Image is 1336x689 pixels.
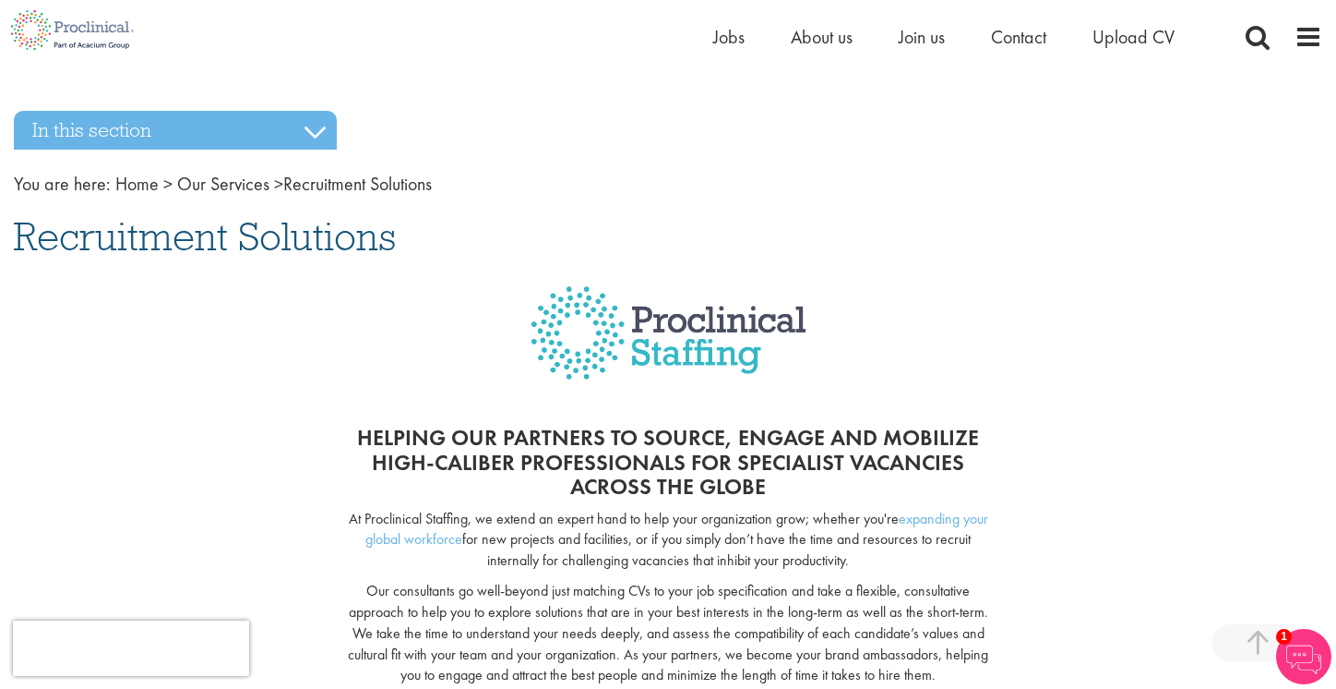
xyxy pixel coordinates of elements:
[365,509,988,550] a: expanding your global workforce
[274,172,283,196] span: >
[713,25,745,49] a: Jobs
[163,172,173,196] span: >
[791,25,853,49] a: About us
[348,509,988,573] p: At Proclinical Staffing, we extend an expert hand to help your organization grow; whether you're ...
[115,172,432,196] span: Recruitment Solutions
[13,621,249,676] iframe: reCAPTCHA
[348,426,988,499] h2: Helping our partners to source, engage and mobilize high-caliber professionals for specialist vac...
[1276,629,1292,645] span: 1
[1092,25,1175,49] a: Upload CV
[1276,629,1331,684] img: Chatbot
[899,25,945,49] a: Join us
[531,286,806,407] img: Proclinical Staffing
[348,581,988,686] p: Our consultants go well-beyond just matching CVs to your job specification and take a flexible, c...
[177,172,269,196] a: breadcrumb link to Our Services
[115,172,159,196] a: breadcrumb link to Home
[991,25,1046,49] a: Contact
[14,172,111,196] span: You are here:
[14,212,396,261] span: Recruitment Solutions
[14,111,337,150] h3: In this section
